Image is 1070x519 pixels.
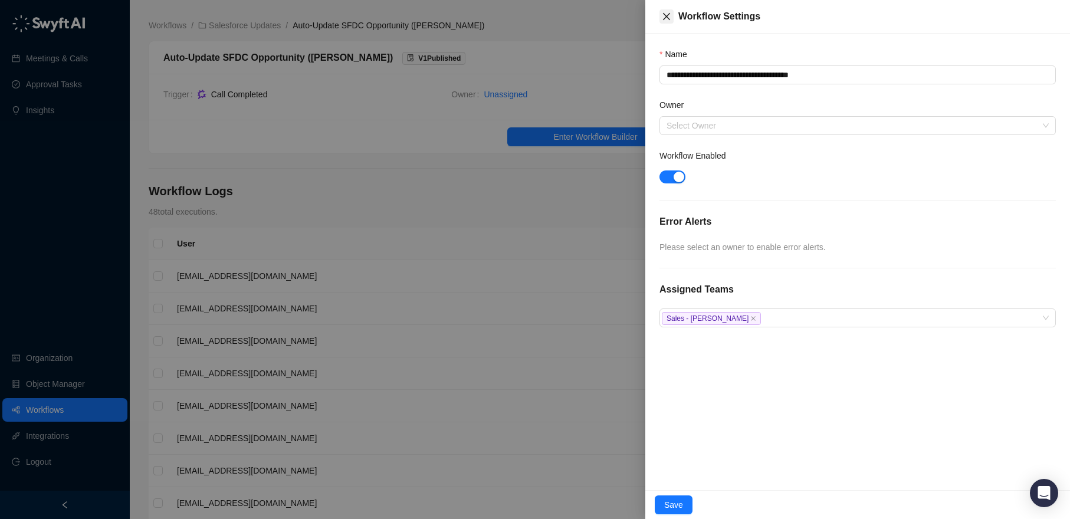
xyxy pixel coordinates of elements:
span: Please select an owner to enable error alerts. [659,242,826,252]
input: Owner [667,117,1042,134]
label: Workflow Enabled [659,149,734,162]
h5: Error Alerts [659,215,1056,229]
textarea: Name [659,65,1056,84]
span: Save [664,498,683,511]
button: Save [655,495,692,514]
div: Open Intercom Messenger [1030,479,1058,507]
h5: Assigned Teams [659,283,1056,297]
label: Owner [659,98,692,111]
button: Workflow Enabled [659,170,685,183]
span: Sales - [PERSON_NAME] [662,312,761,325]
button: Close [659,9,674,24]
span: close [750,316,756,321]
div: Workflow Settings [678,9,1056,24]
label: Name [659,48,695,61]
span: close [662,12,671,21]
